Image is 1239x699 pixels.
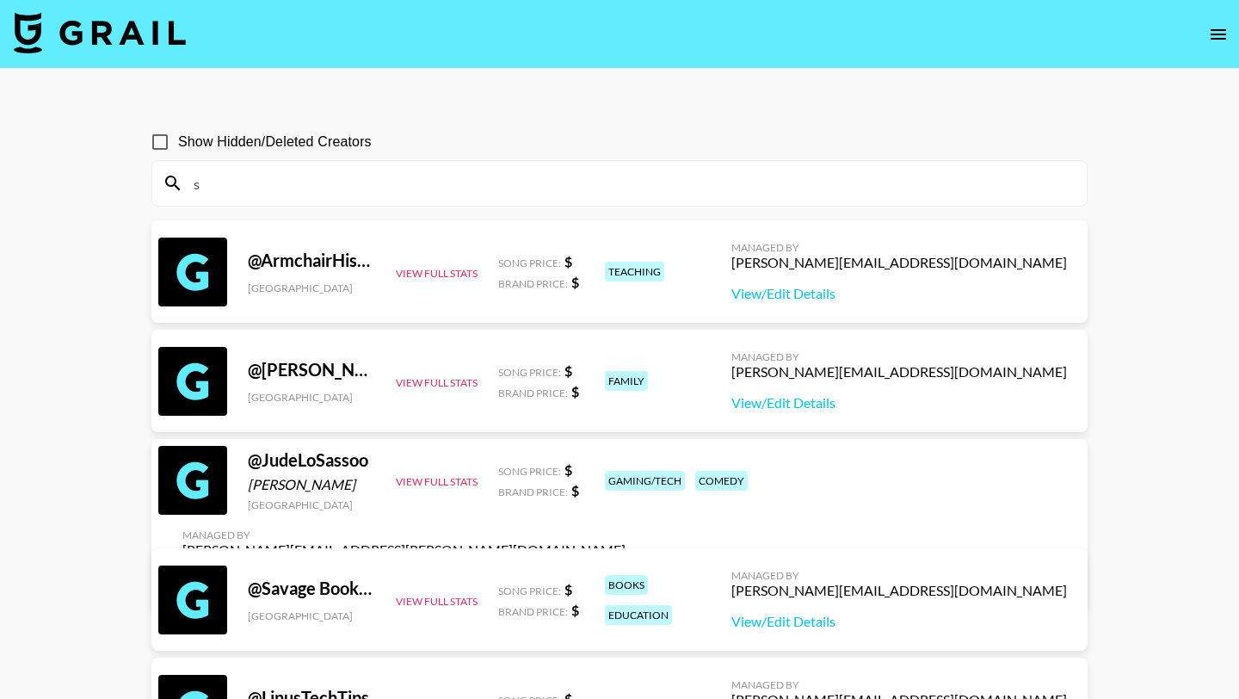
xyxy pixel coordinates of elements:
span: Brand Price: [498,605,568,618]
div: [PERSON_NAME] [248,476,375,493]
strong: $ [564,362,572,379]
strong: $ [564,581,572,597]
div: @ JudeLoSassoo [248,449,375,471]
div: [PERSON_NAME][EMAIL_ADDRESS][DOMAIN_NAME] [731,254,1067,271]
button: View Full Stats [396,376,478,389]
strong: $ [571,602,579,618]
span: Song Price: [498,465,561,478]
button: View Full Stats [396,475,478,488]
div: Managed By [182,529,626,541]
div: Managed By [731,241,1067,254]
span: Song Price: [498,366,561,379]
a: View/Edit Details [731,613,1067,630]
div: [PERSON_NAME][EMAIL_ADDRESS][DOMAIN_NAME] [731,363,1067,380]
div: @ Savage Books Literary Editing [248,578,375,599]
div: [GEOGRAPHIC_DATA] [248,609,375,622]
a: View/Edit Details [731,394,1067,411]
div: @ [PERSON_NAME] [248,359,375,380]
div: [GEOGRAPHIC_DATA] [248,391,375,404]
img: Grail Talent [14,12,186,53]
div: education [605,605,672,625]
div: Managed By [731,350,1067,363]
div: @ ArmchairHistorian [248,250,375,271]
input: Search by User Name [183,170,1076,197]
div: teaching [605,262,664,281]
strong: $ [571,274,579,290]
div: [GEOGRAPHIC_DATA] [248,498,375,511]
button: View Full Stats [396,267,478,280]
strong: $ [564,253,572,269]
a: View/Edit Details [731,285,1067,302]
strong: $ [571,482,579,498]
div: Managed By [731,569,1067,582]
span: Brand Price: [498,277,568,290]
span: Song Price: [498,585,561,597]
div: Managed By [731,678,1067,691]
div: [GEOGRAPHIC_DATA] [248,281,375,294]
div: gaming/tech [605,471,685,491]
span: Brand Price: [498,387,568,399]
div: [PERSON_NAME][EMAIL_ADDRESS][PERSON_NAME][DOMAIN_NAME] [182,541,626,559]
strong: $ [571,383,579,399]
div: books [605,575,648,595]
span: Brand Price: [498,486,568,498]
span: Song Price: [498,257,561,269]
div: [PERSON_NAME][EMAIL_ADDRESS][DOMAIN_NAME] [731,582,1067,599]
strong: $ [564,461,572,478]
div: comedy [695,471,748,491]
span: Show Hidden/Deleted Creators [178,132,372,152]
div: family [605,371,648,391]
button: open drawer [1201,17,1236,52]
button: View Full Stats [396,595,478,608]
